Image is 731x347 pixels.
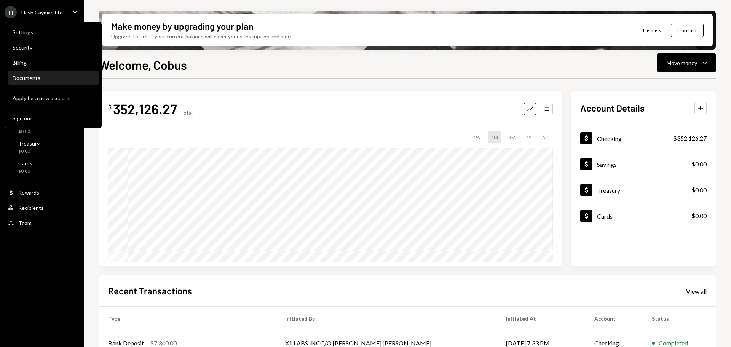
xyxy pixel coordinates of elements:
[5,138,79,156] a: Treasury$0.00
[13,115,94,122] div: Sign out
[8,91,99,105] button: Apply for a new account
[13,75,94,81] div: Documents
[18,128,37,135] div: $0.00
[506,131,519,143] div: 3M
[571,203,716,229] a: Cards$0.00
[18,160,32,166] div: Cards
[8,71,99,85] a: Documents
[634,21,671,39] button: Dismiss
[18,189,39,196] div: Rewards
[13,59,94,66] div: Billing
[8,40,99,54] a: Security
[99,307,276,331] th: Type
[8,25,99,39] a: Settings
[13,44,94,51] div: Security
[18,220,32,226] div: Team
[597,161,617,168] div: Savings
[113,100,177,117] div: 352,126.27
[597,135,622,142] div: Checking
[523,131,535,143] div: 1Y
[673,134,707,143] div: $352,126.27
[691,185,707,195] div: $0.00
[571,125,716,151] a: Checking$352,126.27
[691,160,707,169] div: $0.00
[686,288,707,295] div: View all
[580,102,645,114] h2: Account Details
[5,185,79,199] a: Rewards
[108,103,112,111] div: $
[5,6,17,18] div: H
[5,201,79,214] a: Recipients
[8,112,99,125] button: Sign out
[180,109,193,116] div: Total
[13,95,94,101] div: Apply for a new account
[686,287,707,295] a: View all
[571,177,716,203] a: Treasury$0.00
[597,213,613,220] div: Cards
[539,131,553,143] div: ALL
[597,187,620,194] div: Treasury
[18,205,44,211] div: Recipients
[111,32,294,40] div: Upgrade to Pro — your current balance will cover your subscription and more.
[18,168,32,174] div: $0.00
[643,307,716,331] th: Status
[667,59,697,67] div: Move money
[5,216,79,230] a: Team
[108,285,192,297] h2: Recent Transactions
[691,211,707,221] div: $0.00
[18,140,40,147] div: Treasury
[657,53,716,72] button: Move money
[18,148,40,155] div: $0.00
[585,307,643,331] th: Account
[470,131,484,143] div: 1W
[671,24,704,37] button: Contact
[13,29,94,35] div: Settings
[5,158,79,176] a: Cards$0.00
[497,307,585,331] th: Initiated At
[571,151,716,177] a: Savings$0.00
[111,20,254,32] div: Make money by upgrading your plan
[99,57,187,72] h1: Welcome, Cobus
[8,56,99,69] a: Billing
[276,307,496,331] th: Initiated By
[21,9,63,16] div: Hash Cayman Ltd
[488,131,501,143] div: 1M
